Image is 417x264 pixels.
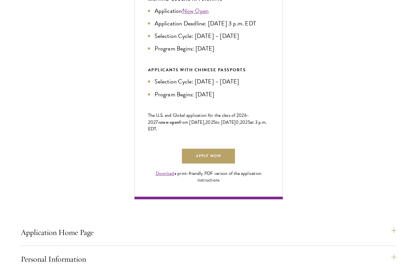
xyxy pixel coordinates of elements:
span: 202 [240,119,248,126]
span: from [DATE], [179,119,205,126]
span: 202 [205,119,213,126]
span: now open [161,119,179,125]
li: Program Begins: [DATE] [148,44,269,53]
span: 5 [213,119,216,126]
span: -202 [148,112,249,126]
li: Program Begins: [DATE] [148,90,269,99]
span: 7 [156,119,158,126]
button: Application Home Page [21,224,397,240]
span: 6 [244,112,247,119]
div: APPLICANTS WITH CHINESE PASSPORTS [148,66,269,74]
span: 5 [248,119,250,126]
span: , [239,119,240,126]
span: at 3 p.m. EDT. [148,119,267,132]
li: Selection Cycle: [DATE] – [DATE] [148,77,269,86]
li: Selection Cycle: [DATE] – [DATE] [148,31,269,41]
span: to [DATE] [216,119,236,126]
span: The U.S. and Global application for the class of 202 [148,112,244,119]
a: Download [156,170,174,177]
a: Apply Now [182,149,235,164]
div: a print-friendly PDF version of the application instructions [148,170,269,183]
span: is [158,119,161,126]
li: Application [148,6,269,16]
span: 0 [236,119,239,126]
a: Now Open [182,6,209,15]
li: Application Deadline: [DATE] 3 p.m. EDT [148,19,269,28]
